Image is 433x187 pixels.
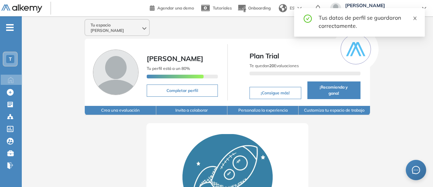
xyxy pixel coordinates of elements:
[237,1,271,16] button: Onboarding
[213,5,232,11] span: Tutoriales
[299,106,370,115] button: Customiza tu espacio de trabajo
[85,106,156,115] button: Crea una evaluación
[156,106,227,115] button: Invita a colaborar
[93,50,139,95] img: Foto de perfil
[147,85,218,97] button: Completar perfil
[319,14,417,30] div: Tus datos de perfil se guardaron correctamente.
[227,106,299,115] button: Personaliza la experiencia
[279,4,287,12] img: world
[413,16,417,21] span: close
[6,27,14,28] i: -
[248,5,271,11] span: Onboarding
[150,3,194,12] a: Agendar una demo
[250,87,301,99] button: ¡Consigue más!
[147,54,203,63] span: [PERSON_NAME]
[269,63,274,68] b: 20
[157,5,194,11] span: Agendar una demo
[304,14,312,23] span: check-circle
[298,7,302,10] img: arrow
[250,63,299,68] span: Te quedan Evaluaciones
[91,22,141,33] span: Tu espacio [PERSON_NAME]
[1,4,42,13] img: Logo
[345,3,415,8] span: [PERSON_NAME]
[412,166,420,174] span: message
[9,56,12,62] span: T
[147,66,190,71] span: Tu perfil está a un 80%
[290,5,295,11] span: ES
[250,51,360,61] span: Plan Trial
[307,81,360,99] button: ¡Recomienda y gana!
